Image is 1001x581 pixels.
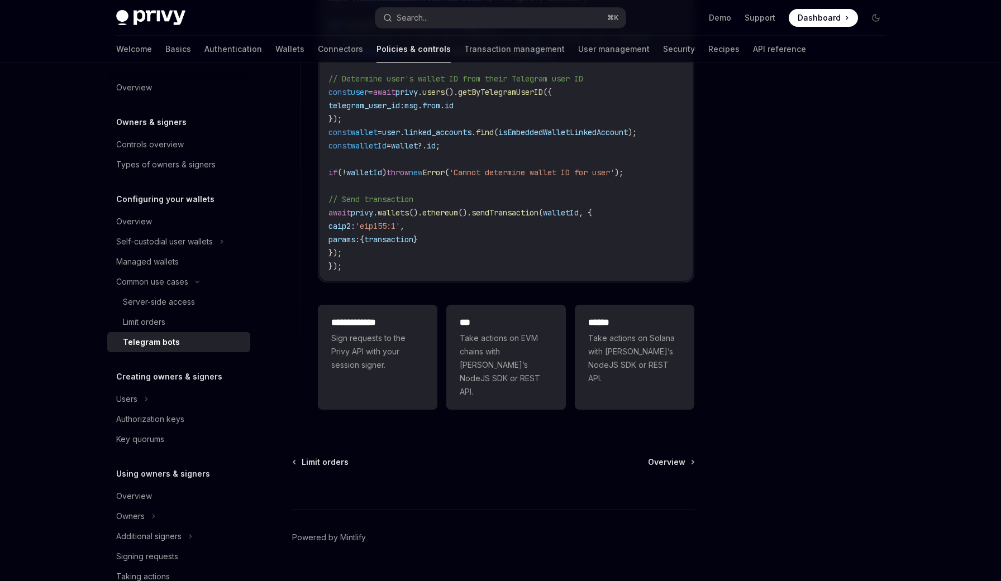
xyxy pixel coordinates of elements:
span: if [328,167,337,177]
div: Self-custodial user wallets [116,235,213,248]
a: Overview [107,486,250,506]
span: wallets [378,208,409,218]
div: Overview [116,215,152,228]
span: sendTransaction [471,208,538,218]
span: . [373,208,378,218]
span: ({ [543,87,552,97]
a: Controls overview [107,135,250,155]
span: 'eip155:1' [355,221,400,231]
span: telegram_user_id: [328,100,404,111]
a: Dashboard [789,9,858,27]
span: }); [328,261,342,271]
button: Toggle dark mode [867,9,885,27]
a: Policies & controls [376,36,451,63]
span: transaction [364,234,413,244]
span: ); [614,167,623,177]
span: const [328,87,351,97]
h5: Creating owners & signers [116,370,222,383]
a: Authorization keys [107,409,250,429]
div: Key quorums [116,433,164,446]
span: . [418,87,422,97]
a: Telegram bots [107,332,250,352]
span: Error [422,167,445,177]
a: API reference [753,36,806,63]
span: ( [538,208,543,218]
span: Limit orders [302,457,349,468]
span: from [422,100,440,111]
a: Security [663,36,695,63]
span: users [422,87,445,97]
a: Authentication [204,36,262,63]
span: user [382,127,400,137]
span: ⌘ K [607,13,619,22]
a: Wallets [275,36,304,63]
span: await [328,208,351,218]
span: }); [328,114,342,124]
span: const [328,127,351,137]
a: Powered by Mintlify [292,532,366,543]
a: Signing requests [107,546,250,566]
span: await [373,87,395,97]
span: privy [395,87,418,97]
div: Additional signers [116,530,182,543]
a: Recipes [708,36,740,63]
span: walletId [351,141,387,151]
div: Types of owners & signers [116,158,216,171]
a: **** *Take actions on Solana with [PERSON_NAME]’s NodeJS SDK or REST API. [575,305,694,410]
span: (). [445,87,458,97]
div: Limit orders [123,315,165,329]
div: Authorization keys [116,412,184,426]
div: Telegram bots [123,335,180,349]
a: Key quorums [107,429,250,449]
h5: Owners & signers [116,116,187,129]
div: Managed wallets [116,255,179,268]
a: Connectors [318,36,363,63]
span: }); [328,248,342,258]
span: = [378,127,382,137]
span: . [471,127,476,137]
a: Limit orders [293,457,349,468]
a: ***Take actions on EVM chains with [PERSON_NAME]’s NodeJS SDK or REST API. [446,305,566,410]
span: Overview [648,457,685,468]
span: // Determine user's wallet ID from their Telegram user ID [328,74,583,84]
span: wallet [351,127,378,137]
span: user [351,87,369,97]
a: Managed wallets [107,252,250,272]
a: Basics [165,36,191,63]
span: ) [382,167,387,177]
span: = [369,87,373,97]
div: Overview [116,489,152,503]
span: Dashboard [798,12,841,23]
a: Overview [107,78,250,98]
span: caip2: [328,221,355,231]
span: id [427,141,436,151]
a: Overview [648,457,694,468]
span: msg [404,100,418,111]
span: linked_accounts [404,127,471,137]
span: ; [436,141,440,151]
span: ( [494,127,498,137]
span: Take actions on Solana with [PERSON_NAME]’s NodeJS SDK or REST API. [588,332,681,385]
span: walletId [543,208,579,218]
span: (). [458,208,471,218]
span: (). [409,208,422,218]
h5: Configuring your wallets [116,193,214,206]
span: ! [342,167,346,177]
span: . [440,100,445,111]
div: Overview [116,81,152,94]
span: } [413,234,418,244]
div: Common use cases [116,275,188,289]
span: // Send transaction [328,194,413,204]
a: Types of owners & signers [107,155,250,175]
span: Take actions on EVM chains with [PERSON_NAME]’s NodeJS SDK or REST API. [460,332,552,398]
span: privy [351,208,373,218]
span: , { [579,208,592,218]
span: params: [328,234,360,244]
img: dark logo [116,10,185,26]
span: walletId [346,167,382,177]
span: wallet [391,141,418,151]
div: Search... [397,11,428,25]
span: , [400,221,404,231]
a: Transaction management [464,36,565,63]
span: . [418,100,422,111]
